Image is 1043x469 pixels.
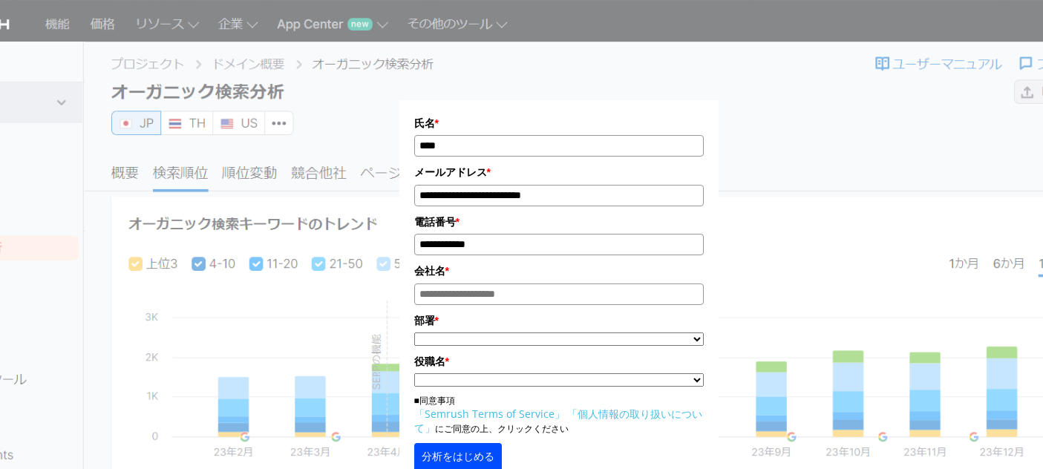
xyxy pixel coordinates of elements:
[414,115,704,131] label: 氏名
[414,263,704,279] label: 会社名
[414,312,704,329] label: 部署
[414,214,704,230] label: 電話番号
[414,164,704,180] label: メールアドレス
[414,407,565,421] a: 「Semrush Terms of Service」
[414,407,702,435] a: 「個人情報の取り扱いについて」
[414,394,704,436] p: ■同意事項 にご同意の上、クリックください
[414,353,704,370] label: 役職名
